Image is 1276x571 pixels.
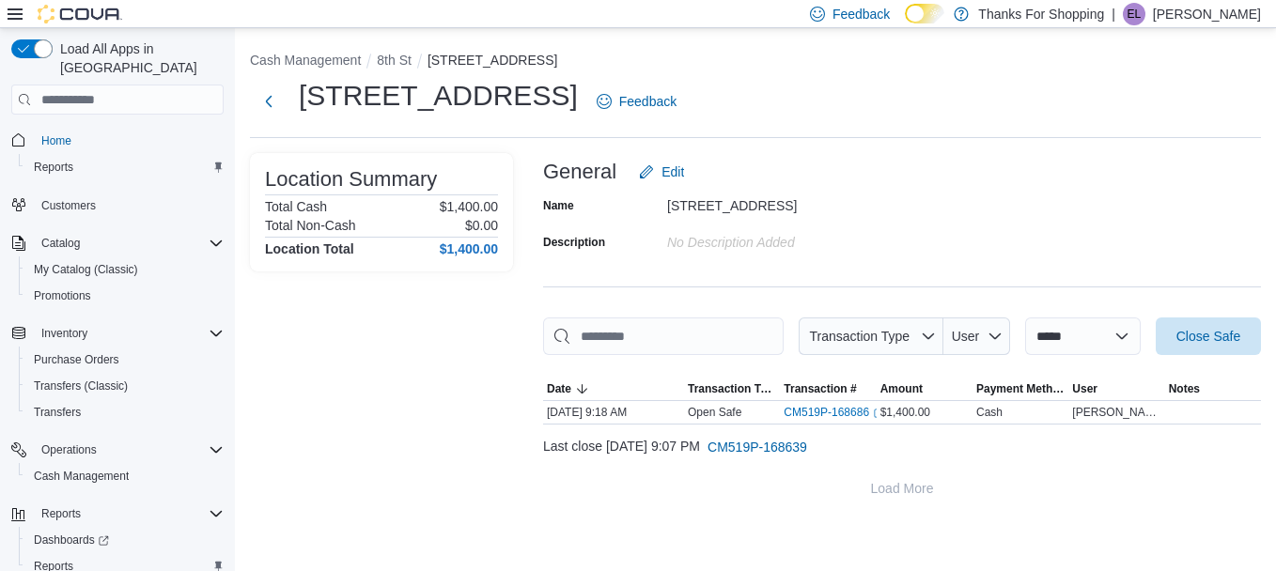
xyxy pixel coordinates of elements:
div: [DATE] 9:18 AM [543,401,684,424]
span: My Catalog (Classic) [26,258,224,281]
a: Promotions [26,285,99,307]
button: Inventory [34,322,95,345]
p: $0.00 [465,218,498,233]
span: Close Safe [1176,327,1240,346]
label: Description [543,235,605,250]
span: Transfers (Classic) [34,378,128,394]
h4: Location Total [265,241,354,256]
button: 8th St [377,53,412,68]
button: Operations [34,439,104,461]
button: Transfers [19,399,231,425]
span: Transaction Type [688,381,776,396]
span: Feedback [619,92,677,111]
button: Transaction Type [684,378,780,400]
p: | [1112,3,1115,25]
button: Close Safe [1156,317,1261,355]
span: Home [34,128,224,151]
h1: [STREET_ADDRESS] [299,77,578,115]
button: User [943,317,1010,355]
button: User [1068,378,1164,400]
div: [STREET_ADDRESS] [667,191,919,213]
button: My Catalog (Classic) [19,256,231,283]
a: CM519P-168686External link [784,405,884,420]
button: Operations [4,437,231,463]
label: Name [543,198,574,213]
img: Cova [38,5,122,23]
input: Dark Mode [905,4,944,23]
div: Cash [976,405,1003,420]
button: Cash Management [19,463,231,489]
div: Emily Loshack [1123,3,1145,25]
span: Operations [41,442,97,457]
a: Reports [26,156,81,178]
span: $1,400.00 [880,405,930,420]
nav: An example of EuiBreadcrumbs [250,51,1261,73]
span: Feedback [833,5,890,23]
span: Load All Apps in [GEOGRAPHIC_DATA] [53,39,224,77]
span: Promotions [26,285,224,307]
div: No Description added [667,227,919,250]
span: Amount [880,381,923,396]
a: Cash Management [26,465,136,487]
span: CM519P-168639 [708,438,807,456]
span: Promotions [34,288,91,303]
button: Catalog [34,232,87,255]
span: Purchase Orders [26,348,224,371]
span: Notes [1169,381,1200,396]
a: Customers [34,194,103,217]
button: Transaction # [780,378,876,400]
button: Reports [4,501,231,527]
span: Transaction Type [809,329,910,344]
h6: Total Cash [265,199,327,214]
button: Reports [34,502,88,525]
h4: $1,400.00 [440,241,498,256]
span: Edit [661,162,684,181]
span: Purchase Orders [34,352,119,367]
button: CM519P-168639 [700,428,815,466]
button: Notes [1165,378,1261,400]
button: Inventory [4,320,231,347]
span: Date [547,381,571,396]
span: Reports [26,156,224,178]
button: [STREET_ADDRESS] [428,53,557,68]
span: Catalog [34,232,224,255]
button: Catalog [4,230,231,256]
span: User [1072,381,1097,396]
span: Inventory [34,322,224,345]
span: User [952,329,980,344]
a: Home [34,130,79,152]
span: Customers [34,193,224,217]
button: Home [4,126,231,153]
span: [PERSON_NAME] [1072,405,1160,420]
p: Thanks For Shopping [978,3,1104,25]
button: Reports [19,154,231,180]
span: Dark Mode [905,23,906,24]
button: Edit [631,153,692,191]
span: Transfers [26,401,224,424]
p: [PERSON_NAME] [1153,3,1261,25]
p: Open Safe [688,405,741,420]
button: Load More [543,470,1261,507]
input: This is a search bar. As you type, the results lower in the page will automatically filter. [543,317,784,355]
span: Payment Methods [976,381,1065,396]
button: Transfers (Classic) [19,373,231,399]
span: Reports [34,160,73,175]
span: Dashboards [34,532,109,548]
h3: General [543,161,616,183]
a: Purchase Orders [26,348,127,371]
button: Date [543,378,684,400]
span: Cash Management [34,469,129,484]
span: Inventory [41,326,87,341]
span: Transfers [34,405,81,420]
span: Reports [34,502,224,525]
button: Purchase Orders [19,347,231,373]
a: Dashboards [19,527,231,553]
button: Transaction Type [799,317,943,355]
span: Transfers (Classic) [26,375,224,397]
a: Transfers (Classic) [26,375,135,397]
button: Next [250,83,288,120]
a: My Catalog (Classic) [26,258,146,281]
button: Amount [877,378,973,400]
div: Last close [DATE] 9:07 PM [543,428,1261,466]
span: Customers [41,198,96,213]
